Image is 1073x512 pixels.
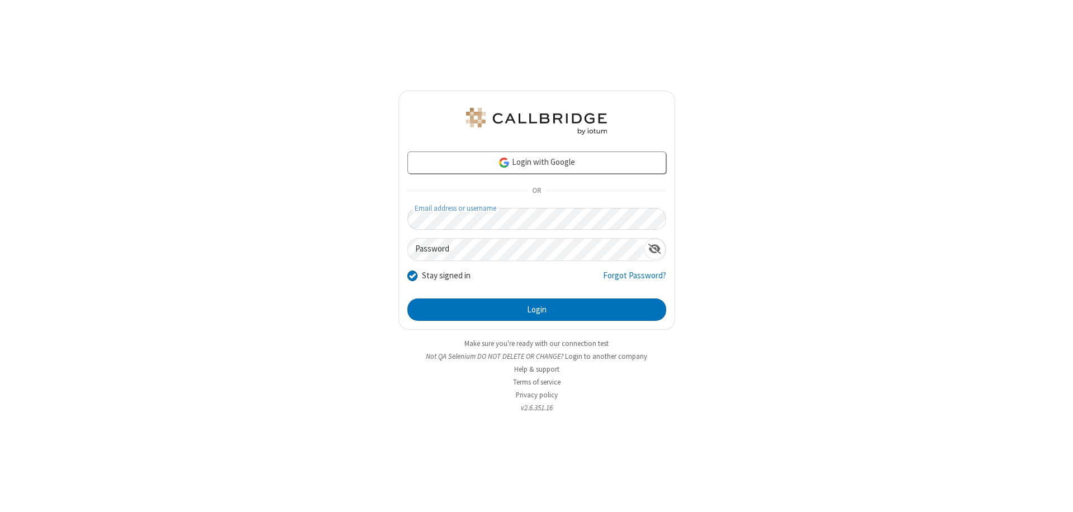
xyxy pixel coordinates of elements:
a: Terms of service [513,377,561,387]
img: QA Selenium DO NOT DELETE OR CHANGE [464,108,609,135]
a: Forgot Password? [603,269,666,291]
a: Login with Google [407,151,666,174]
a: Make sure you're ready with our connection test [464,339,609,348]
span: OR [528,183,545,199]
button: Login [407,298,666,321]
li: v2.6.351.16 [398,402,675,413]
button: Login to another company [565,351,647,362]
img: google-icon.png [498,157,510,169]
input: Email address or username [407,208,666,230]
a: Help & support [514,364,559,374]
a: Privacy policy [516,390,558,400]
li: Not QA Selenium DO NOT DELETE OR CHANGE? [398,351,675,362]
input: Password [408,239,644,260]
div: Show password [644,239,666,259]
label: Stay signed in [422,269,471,282]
